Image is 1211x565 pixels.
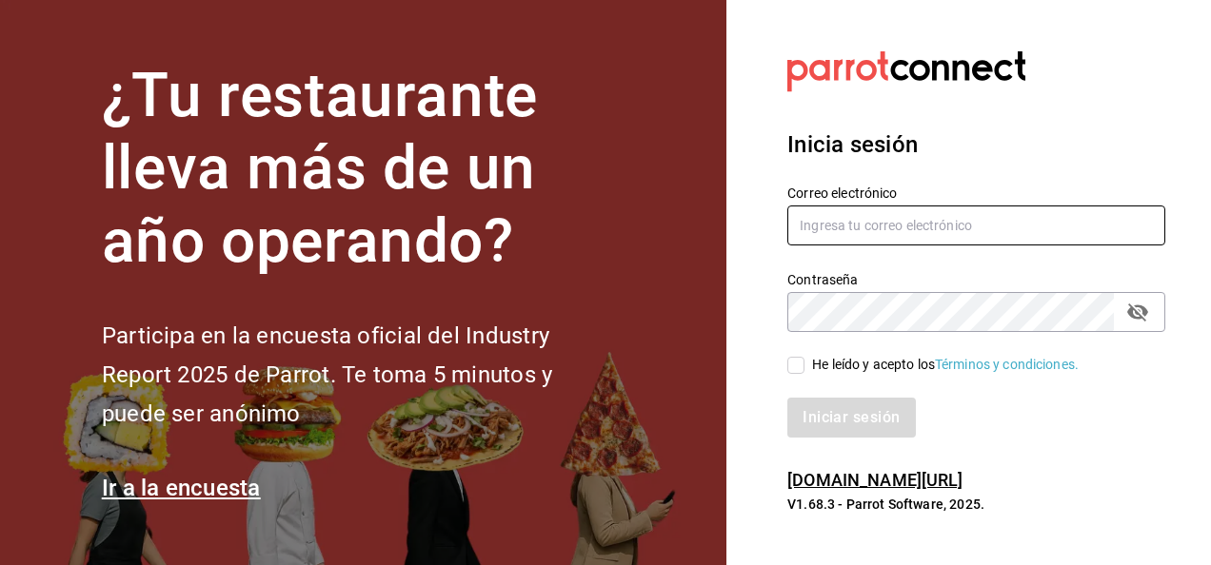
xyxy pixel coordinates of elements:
a: [DOMAIN_NAME][URL] [787,470,963,490]
a: Ir a la encuesta [102,475,261,501]
input: Ingresa tu correo electrónico [787,205,1165,245]
label: Contraseña [787,272,1165,285]
h3: Inicia sesión [787,127,1165,162]
h1: ¿Tu restaurante lleva más de un año operando? [102,60,616,279]
label: Correo electrónico [787,185,1165,199]
a: Términos y condiciones. [935,357,1079,372]
div: He leído y acepto los [812,355,1079,375]
button: passwordField [1122,296,1154,328]
h2: Participa en la encuesta oficial del Industry Report 2025 de Parrot. Te toma 5 minutos y puede se... [102,317,616,433]
p: V1.68.3 - Parrot Software, 2025. [787,495,1165,514]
